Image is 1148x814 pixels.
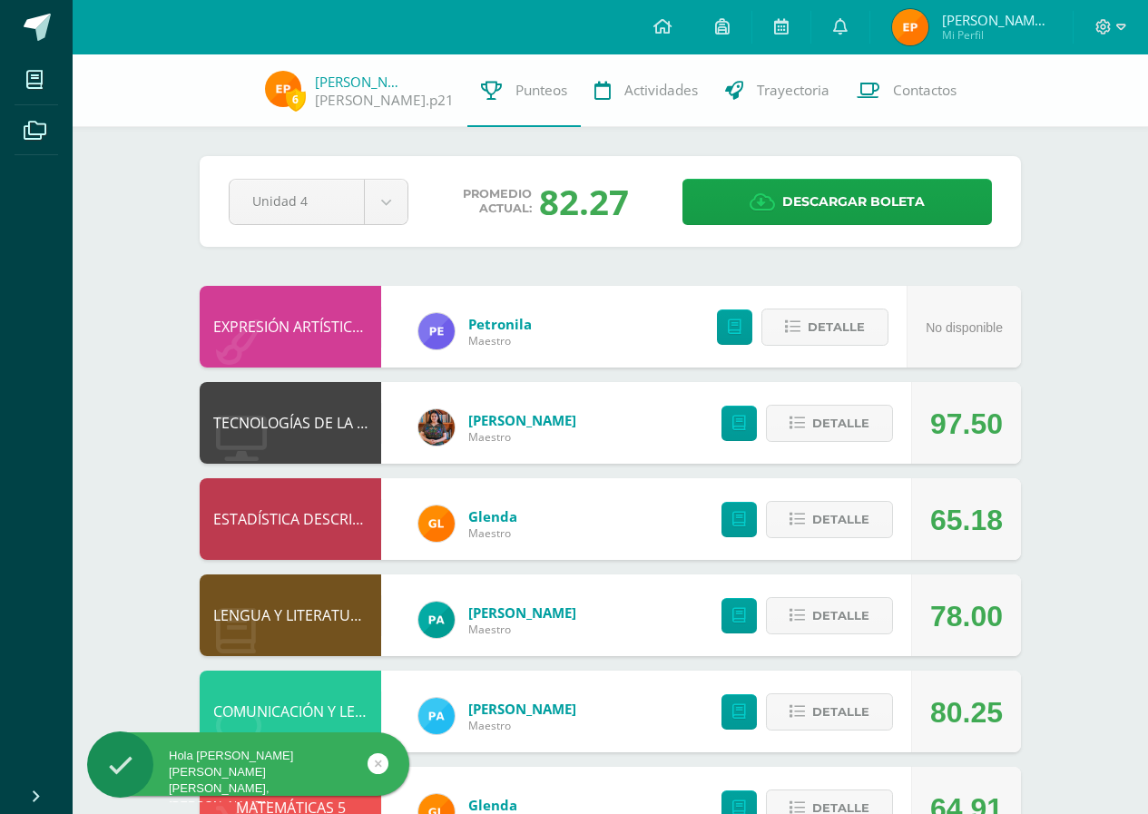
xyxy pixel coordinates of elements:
[930,672,1003,753] div: 80.25
[230,180,407,224] a: Unidad 4
[926,320,1003,335] span: No disponible
[265,71,301,107] img: f8af5b44fb0e328c35fa8b041e684c34.png
[766,501,893,538] button: Detalle
[930,479,1003,561] div: 65.18
[87,748,409,811] div: Hola [PERSON_NAME] [PERSON_NAME] [PERSON_NAME], [PERSON_NAME]!
[286,88,306,111] span: 6
[418,505,455,542] img: 7115e4ef1502d82e30f2a52f7cb22b3f.png
[418,698,455,734] img: 4d02e55cc8043f0aab29493a7075c5f8.png
[418,409,455,446] img: 60a759e8b02ec95d430434cf0c0a55c7.png
[539,178,629,225] div: 82.27
[624,81,698,100] span: Actividades
[812,407,869,440] span: Detalle
[757,81,829,100] span: Trayectoria
[942,27,1051,43] span: Mi Perfil
[468,700,576,718] a: [PERSON_NAME]
[468,525,517,541] span: Maestro
[200,286,381,368] div: EXPRESIÓN ARTÍSTICA (MOVIMIENTO)
[200,671,381,752] div: COMUNICACIÓN Y LENGUAJE L3 (INGLÉS)
[711,54,843,127] a: Trayectoria
[892,9,928,45] img: f8af5b44fb0e328c35fa8b041e684c34.png
[812,503,869,536] span: Detalle
[812,599,869,633] span: Detalle
[467,54,581,127] a: Punteos
[468,429,576,445] span: Maestro
[252,180,341,222] span: Unidad 4
[468,622,576,637] span: Maestro
[418,313,455,349] img: 5c99eb5223c44f6a28178f7daff48da6.png
[930,575,1003,657] div: 78.00
[200,574,381,656] div: LENGUA Y LITERATURA 5
[468,411,576,429] a: [PERSON_NAME]
[682,179,992,225] a: Descargar boleta
[942,11,1051,29] span: [PERSON_NAME] [PERSON_NAME] [PERSON_NAME]
[782,180,925,224] span: Descargar boleta
[468,333,532,348] span: Maestro
[812,695,869,729] span: Detalle
[315,73,406,91] a: [PERSON_NAME]
[515,81,567,100] span: Punteos
[581,54,711,127] a: Actividades
[468,315,532,333] a: Petronila
[463,187,532,216] span: Promedio actual:
[843,54,970,127] a: Contactos
[418,602,455,638] img: 53dbe22d98c82c2b31f74347440a2e81.png
[468,603,576,622] a: [PERSON_NAME]
[200,382,381,464] div: TECNOLOGÍAS DE LA INFORMACIÓN Y LA COMUNICACIÓN 5
[468,718,576,733] span: Maestro
[930,383,1003,465] div: 97.50
[808,310,865,344] span: Detalle
[468,507,517,525] a: Glenda
[315,91,454,110] a: [PERSON_NAME].p21
[893,81,957,100] span: Contactos
[468,796,517,814] a: Glenda
[761,309,888,346] button: Detalle
[766,597,893,634] button: Detalle
[766,405,893,442] button: Detalle
[766,693,893,731] button: Detalle
[200,478,381,560] div: ESTADÍSTICA DESCRIPTIVA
